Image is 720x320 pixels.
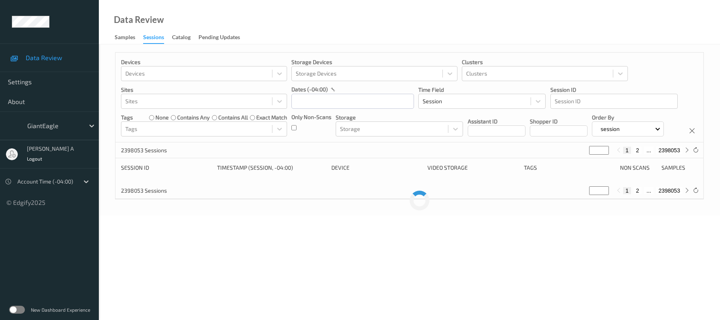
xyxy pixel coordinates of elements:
[468,117,525,125] p: Assistant ID
[656,187,682,194] button: 2398053
[217,164,326,172] div: Timestamp (Session, -04:00)
[530,117,588,125] p: Shopper ID
[121,114,133,121] p: Tags
[427,164,518,172] div: Video Storage
[198,33,240,43] div: Pending Updates
[115,33,135,43] div: Samples
[291,85,328,93] p: dates (-04:00)
[218,114,248,121] label: contains all
[620,164,656,172] div: Non Scans
[592,114,664,121] p: Order By
[644,187,654,194] button: ...
[143,32,172,44] a: Sessions
[331,164,422,172] div: Device
[155,114,169,121] label: none
[143,33,164,44] div: Sessions
[115,32,143,43] a: Samples
[121,86,287,94] p: Sites
[633,147,641,154] button: 2
[550,86,678,94] p: Session ID
[336,114,463,121] p: Storage
[462,58,628,66] p: Clusters
[121,146,180,154] p: 2398053 Sessions
[598,125,622,133] p: session
[256,114,287,121] label: exact match
[177,114,210,121] label: contains any
[121,187,180,195] p: 2398053 Sessions
[418,86,546,94] p: Time Field
[291,58,457,66] p: Storage Devices
[623,147,631,154] button: 1
[114,16,164,24] div: Data Review
[656,147,682,154] button: 2398053
[172,33,191,43] div: Catalog
[121,58,287,66] p: Devices
[291,113,331,121] p: Only Non-Scans
[524,164,614,172] div: Tags
[198,32,248,43] a: Pending Updates
[633,187,641,194] button: 2
[121,164,212,172] div: Session ID
[661,164,698,172] div: Samples
[644,147,654,154] button: ...
[623,187,631,194] button: 1
[172,32,198,43] a: Catalog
